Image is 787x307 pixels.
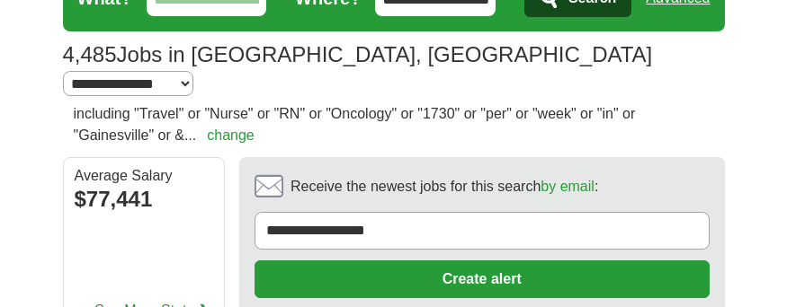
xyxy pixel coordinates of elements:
span: Receive the newest jobs for this search : [291,176,598,197]
a: change [207,127,255,143]
div: $77,441 [75,183,213,215]
a: by email [541,179,595,194]
span: 4,485 [63,39,117,71]
div: Average Salary [75,169,213,183]
h1: Jobs in [GEOGRAPHIC_DATA], [GEOGRAPHIC_DATA] [63,42,653,66]
button: Create alert [255,260,710,298]
h2: including "Travel" or "Nurse" or "RN" or "Oncology" or "1730" or "per" or "week" or "in" or "Gain... [74,103,714,146]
